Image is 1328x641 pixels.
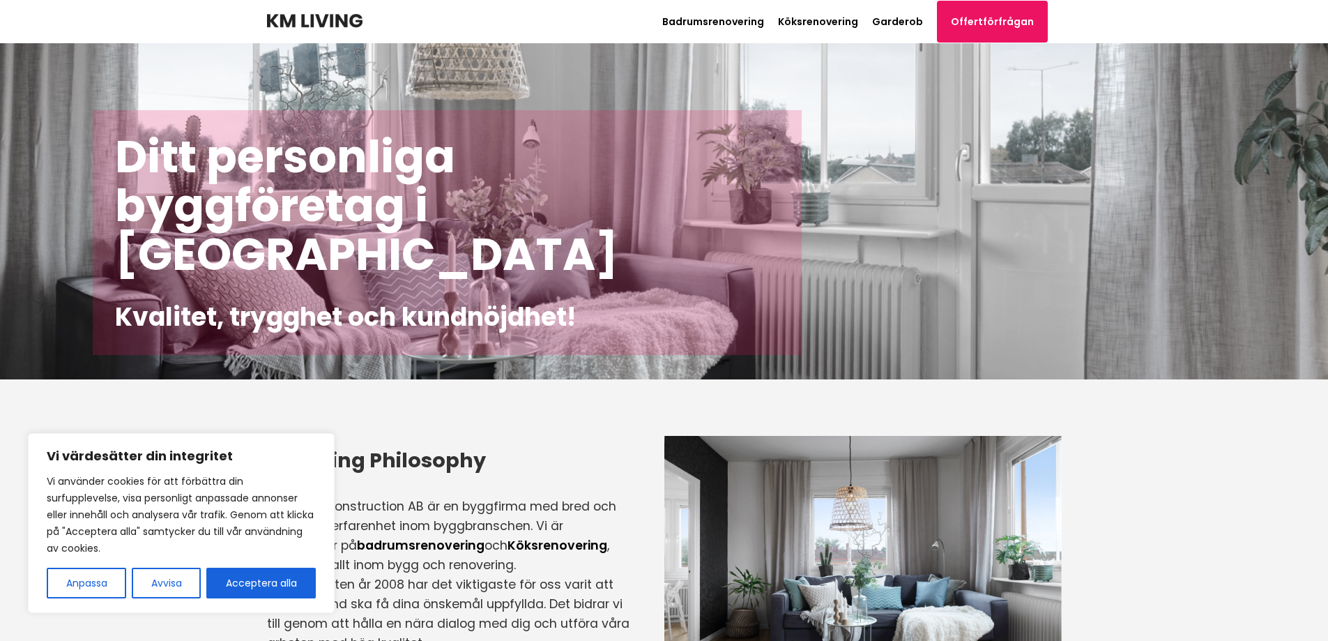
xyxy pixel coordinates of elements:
[507,537,607,554] a: Köksrenovering
[115,133,779,279] h1: Ditt personliga byggföretag i [GEOGRAPHIC_DATA]
[662,15,764,29] a: Badrumsrenovering
[267,14,362,28] img: KM Living
[267,497,629,575] p: KM Living Construction AB är en byggfirma med bred och mångårig erfarenhet inom byggbranschen. Vi...
[357,537,484,554] a: badrumsrenovering
[937,1,1048,43] a: Offertförfrågan
[872,15,923,29] a: Garderob
[47,568,126,598] button: Anpassa
[47,473,316,557] p: Vi använder cookies för att förbättra din surfupplevelse, visa personligt anpassade annonser elle...
[206,568,316,598] button: Acceptera alla
[47,448,316,465] p: Vi värdesätter din integritet
[115,301,779,333] h2: Kvalitet, trygghet och kundnöjdhet!
[267,446,629,474] h3: KM Living Philosophy
[132,568,201,598] button: Avvisa
[778,15,858,29] a: Köksrenovering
